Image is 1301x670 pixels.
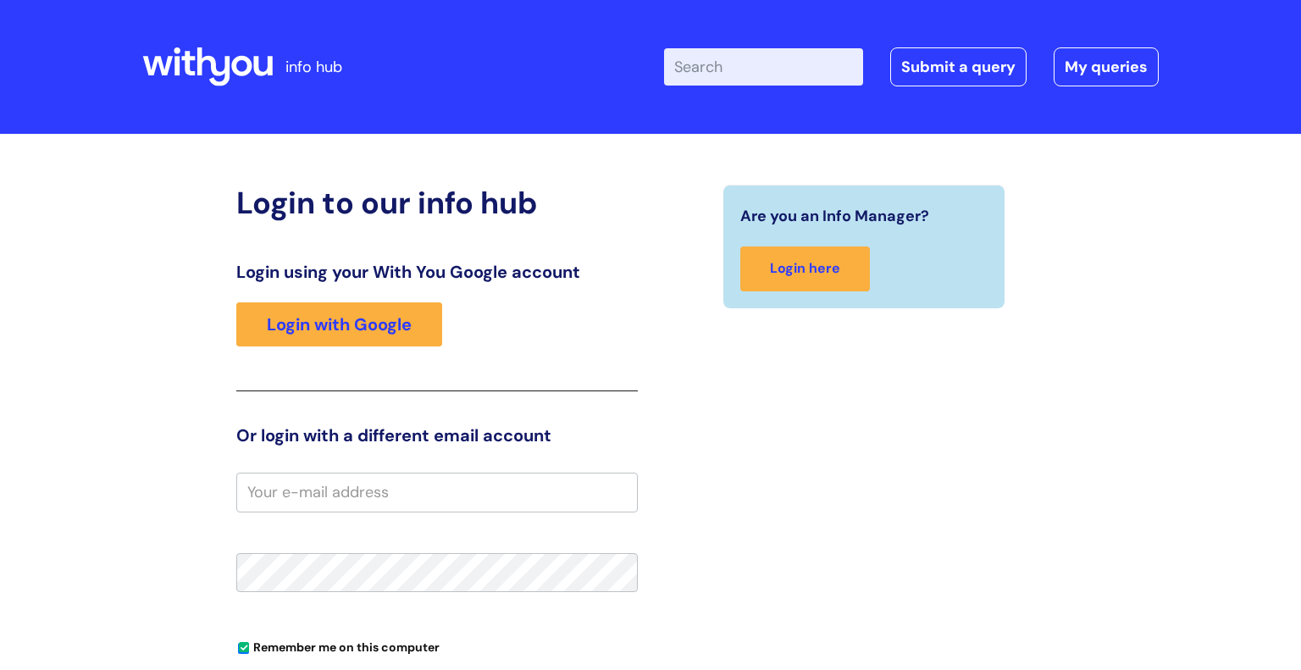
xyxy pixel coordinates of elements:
span: Are you an Info Manager? [740,202,929,230]
label: Remember me on this computer [236,636,440,655]
input: Remember me on this computer [238,643,249,654]
h3: Login using your With You Google account [236,262,638,282]
input: Search [664,48,863,86]
div: You can uncheck this option if you're logging in from a shared device [236,633,638,660]
h3: Or login with a different email account [236,425,638,446]
h2: Login to our info hub [236,185,638,221]
p: info hub [285,53,342,80]
a: Submit a query [890,47,1027,86]
a: Login here [740,246,870,291]
a: Login with Google [236,302,442,346]
input: Your e-mail address [236,473,638,512]
a: My queries [1054,47,1159,86]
